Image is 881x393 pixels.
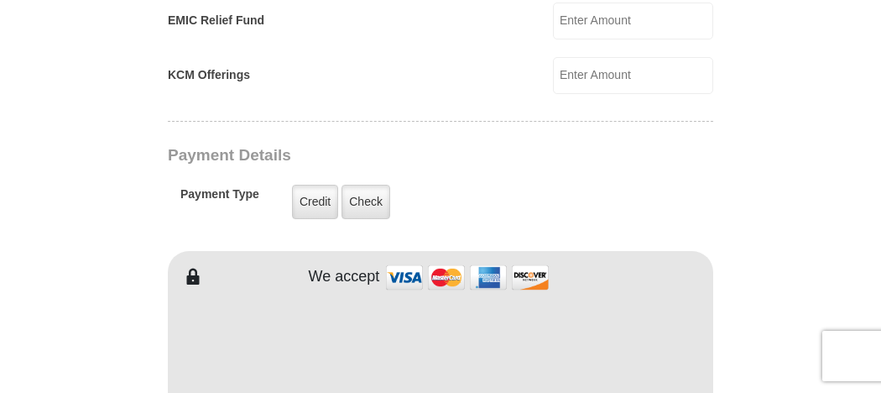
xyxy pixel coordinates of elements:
label: Credit [292,185,338,219]
label: EMIC Relief Fund [168,12,264,29]
label: KCM Offerings [168,66,250,84]
input: Enter Amount [553,57,713,94]
h5: Payment Type [180,187,259,210]
h3: Payment Details [168,146,596,165]
h4: We accept [309,268,380,286]
img: credit cards accepted [383,259,551,296]
input: Enter Amount [553,3,713,39]
label: Check [341,185,390,219]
